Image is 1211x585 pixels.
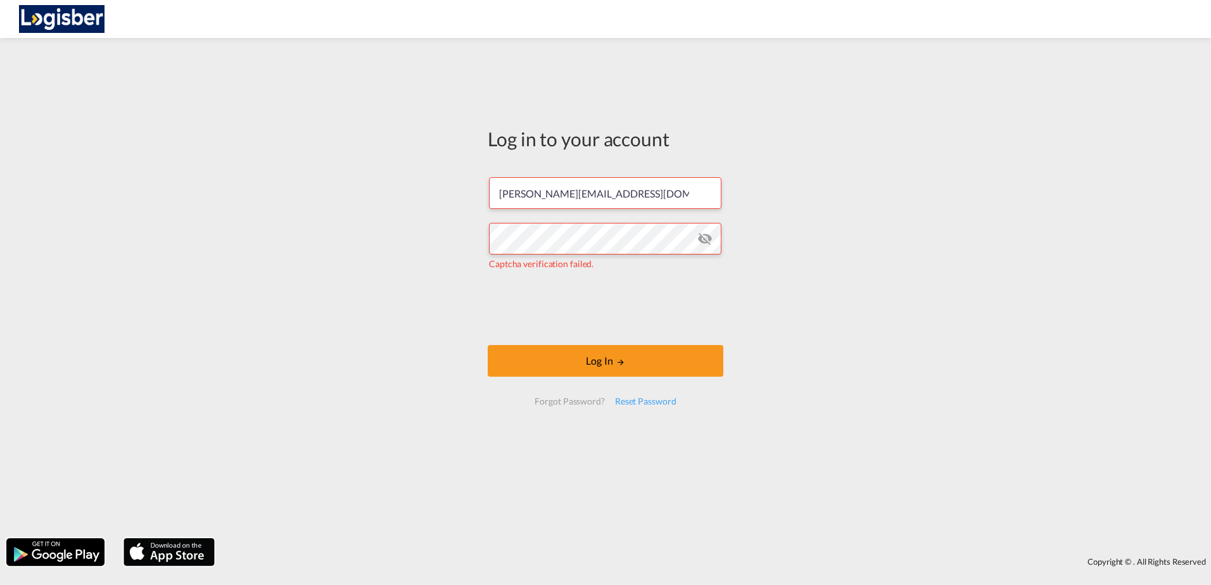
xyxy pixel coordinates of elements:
div: Log in to your account [488,125,723,152]
img: google.png [5,537,106,567]
div: Forgot Password? [529,390,609,413]
button: LOGIN [488,345,723,377]
input: Enter email/phone number [489,177,721,209]
div: Reset Password [610,390,682,413]
md-icon: icon-eye-off [697,231,713,246]
div: Copyright © . All Rights Reserved [221,551,1211,572]
span: Captcha verification failed. [489,258,593,269]
iframe: reCAPTCHA [509,283,702,332]
img: d7a75e507efd11eebffa5922d020a472.png [19,5,105,34]
img: apple.png [122,537,216,567]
